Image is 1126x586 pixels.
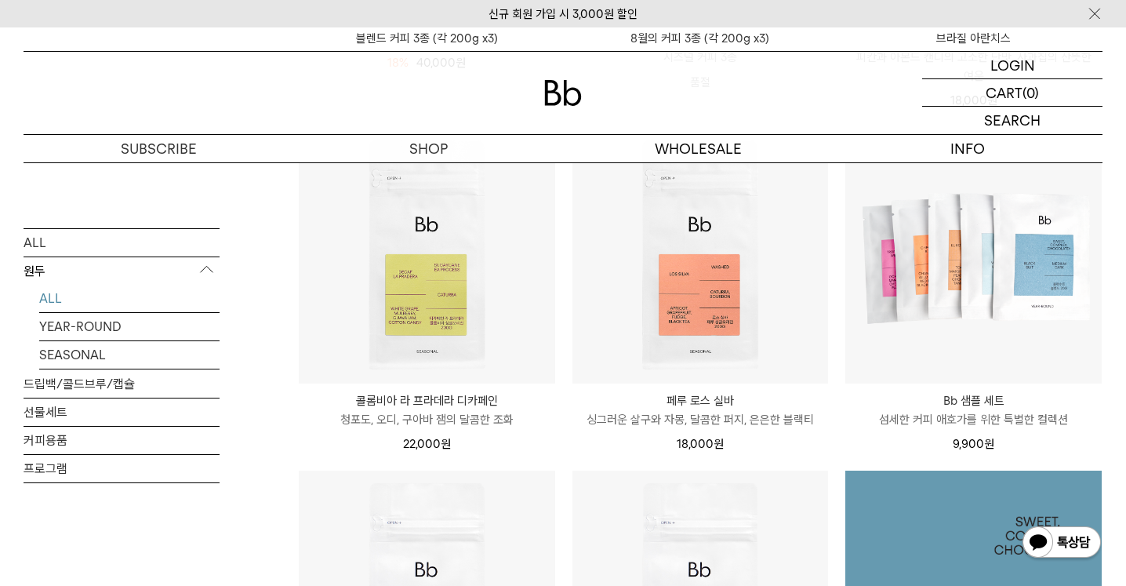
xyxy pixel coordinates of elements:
p: CART [986,79,1022,106]
a: LOGIN [922,52,1102,79]
a: 드립백/콜드브루/캡슐 [24,369,220,397]
p: 콜롬비아 라 프라데라 디카페인 [299,391,555,410]
span: 원 [714,437,724,451]
p: Bb 샘플 세트 [845,391,1102,410]
a: 커피용품 [24,426,220,453]
img: Bb 샘플 세트 [845,127,1102,384]
a: SEASONAL [39,340,220,368]
p: 싱그러운 살구와 자몽, 달콤한 퍼지, 은은한 블랙티 [572,410,829,429]
a: CART (0) [922,79,1102,107]
span: 원 [984,437,994,451]
p: 청포도, 오디, 구아바 잼의 달콤한 조화 [299,410,555,429]
img: 페루 로스 실바 [572,127,829,384]
p: SEARCH [984,107,1041,134]
img: 콜롬비아 라 프라데라 디카페인 [299,127,555,384]
a: ALL [24,228,220,256]
span: 22,000 [403,437,451,451]
span: 원 [441,437,451,451]
span: 9,900 [953,437,994,451]
p: 섬세한 커피 애호가를 위한 특별한 컬렉션 [845,410,1102,429]
p: (0) [1022,79,1039,106]
a: SUBSCRIBE [24,135,293,162]
p: 페루 로스 실바 [572,391,829,410]
a: 페루 로스 실바 싱그러운 살구와 자몽, 달콤한 퍼지, 은은한 블랙티 [572,391,829,429]
img: 카카오톡 채널 1:1 채팅 버튼 [1021,525,1102,562]
a: SHOP [293,135,563,162]
a: 신규 회원 가입 시 3,000원 할인 [489,7,637,21]
a: Bb 샘플 세트 섬세한 커피 애호가를 위한 특별한 컬렉션 [845,391,1102,429]
p: LOGIN [990,52,1035,78]
p: WHOLESALE [563,135,833,162]
p: 원두 [24,257,220,285]
a: 선물세트 [24,398,220,425]
span: 18,000 [677,437,724,451]
p: INFO [833,135,1102,162]
a: YEAR-ROUND [39,312,220,340]
a: 프로그램 [24,454,220,482]
a: ALL [39,284,220,311]
img: 로고 [544,80,582,106]
a: 콜롬비아 라 프라데라 디카페인 청포도, 오디, 구아바 잼의 달콤한 조화 [299,391,555,429]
